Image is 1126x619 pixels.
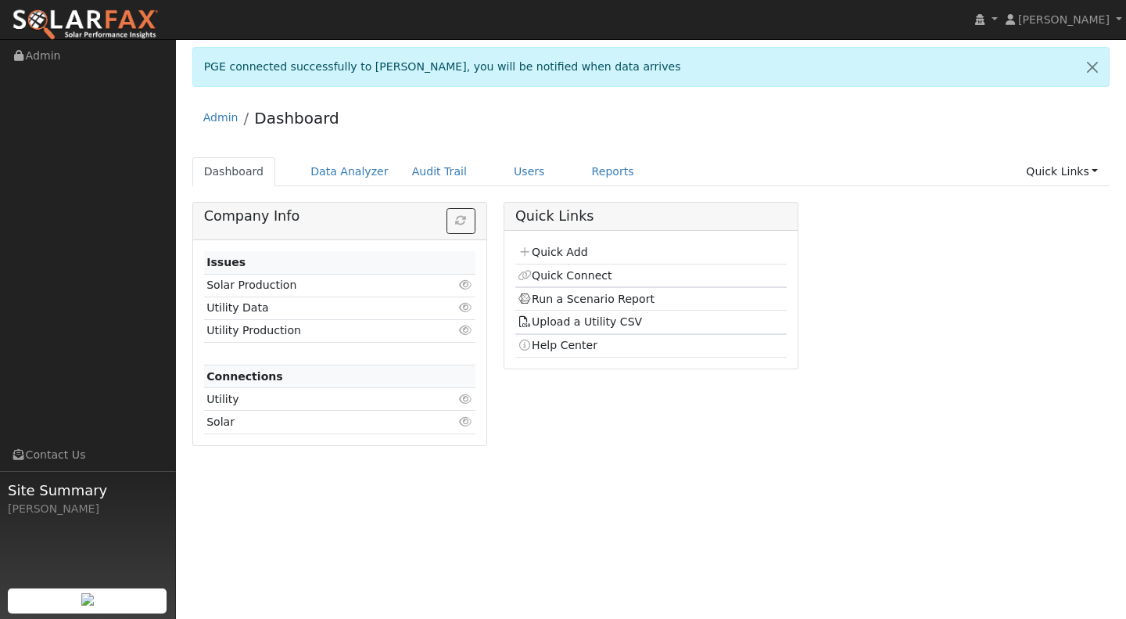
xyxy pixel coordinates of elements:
[502,157,557,186] a: Users
[204,297,432,319] td: Utility Data
[206,256,246,268] strong: Issues
[459,325,473,336] i: Click to view
[204,319,432,342] td: Utility Production
[518,246,587,258] a: Quick Add
[203,111,238,124] a: Admin
[8,501,167,517] div: [PERSON_NAME]
[204,388,432,411] td: Utility
[459,416,473,427] i: Click to view
[518,339,597,351] a: Help Center
[459,279,473,290] i: Click to view
[400,157,479,186] a: Audit Trail
[1076,48,1109,86] a: Close
[204,208,475,225] h5: Company Info
[192,47,1110,87] div: PGE connected successfully to [PERSON_NAME], you will be notified when data arrives
[1018,13,1110,26] span: [PERSON_NAME]
[204,411,432,434] td: Solar
[204,274,432,297] td: Solar Production
[12,9,159,41] img: SolarFax
[81,593,94,606] img: retrieve
[254,109,339,128] a: Dashboard
[459,394,473,405] i: Click to view
[1014,157,1110,186] a: Quick Links
[518,269,611,282] a: Quick Connect
[192,157,276,186] a: Dashboard
[518,293,654,305] a: Run a Scenario Report
[299,157,400,186] a: Data Analyzer
[8,480,167,501] span: Site Summary
[580,157,646,186] a: Reports
[518,315,642,328] a: Upload a Utility CSV
[206,370,283,383] strong: Connections
[515,208,787,225] h5: Quick Links
[459,302,473,313] i: Click to view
